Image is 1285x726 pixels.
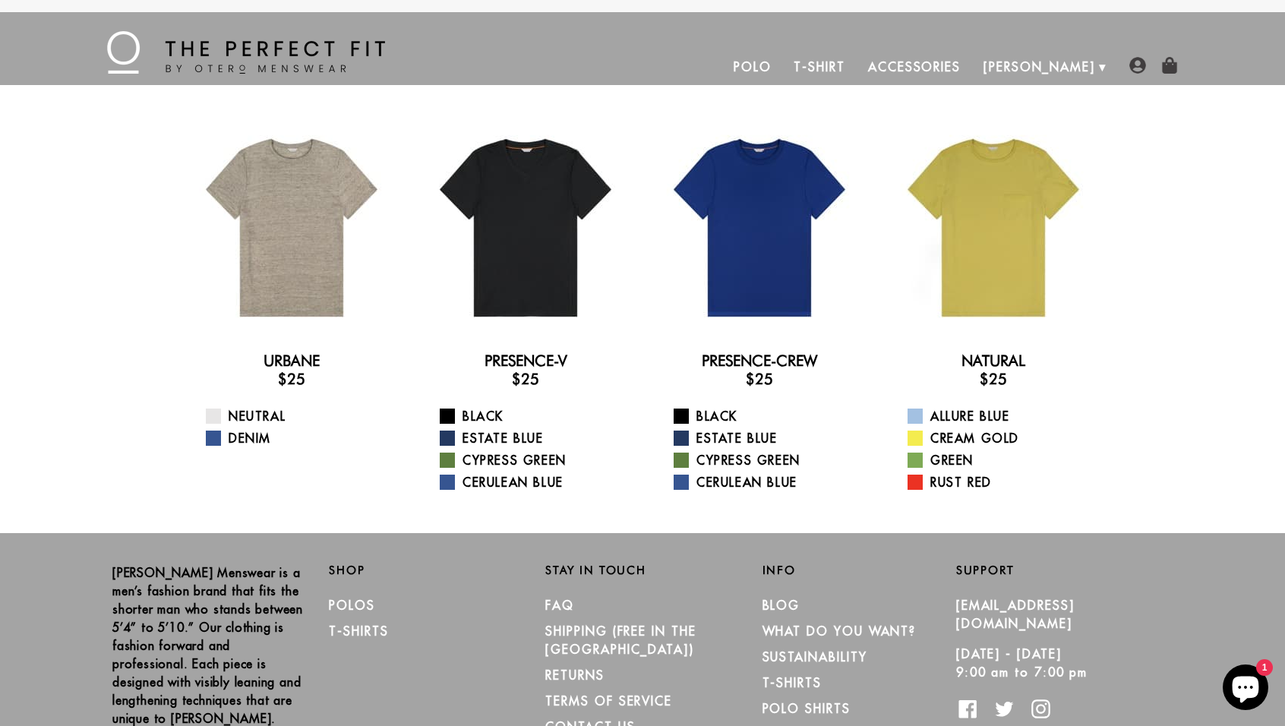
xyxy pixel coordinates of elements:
a: Green [908,451,1098,469]
a: Blog [762,598,800,613]
img: shopping-bag-icon.png [1161,57,1178,74]
inbox-online-store-chat: Shopify online store chat [1218,664,1273,714]
a: T-Shirts [762,675,822,690]
a: Rust Red [908,473,1098,491]
img: The Perfect Fit - by Otero Menswear - Logo [107,31,385,74]
a: Natural [961,352,1025,370]
a: Urbane [264,352,320,370]
a: Polo [722,49,783,85]
a: Sustainability [762,649,867,664]
a: Cypress Green [674,451,864,469]
a: Polos [329,598,375,613]
a: Allure Blue [908,407,1098,425]
h2: Shop [329,563,523,577]
a: Presence-Crew [702,352,817,370]
a: RETURNS [545,668,604,683]
a: T-Shirts [329,623,388,639]
a: Polo Shirts [762,701,851,716]
h3: $25 [187,370,396,388]
h2: Support [956,563,1173,577]
a: Neutral [206,407,396,425]
a: Estate Blue [674,429,864,447]
a: Estate Blue [440,429,630,447]
h3: $25 [889,370,1098,388]
p: [DATE] - [DATE] 9:00 am to 7:00 pm [956,645,1150,681]
a: Cypress Green [440,451,630,469]
a: Cerulean Blue [440,473,630,491]
a: Presence-V [485,352,567,370]
a: What Do You Want? [762,623,917,639]
a: Black [440,407,630,425]
a: Cream Gold [908,429,1098,447]
h2: Stay in Touch [545,563,739,577]
a: [PERSON_NAME] [972,49,1107,85]
img: user-account-icon.png [1129,57,1146,74]
a: T-Shirt [782,49,856,85]
h3: $25 [655,370,864,388]
h2: Info [762,563,956,577]
a: Denim [206,429,396,447]
a: Accessories [857,49,972,85]
a: [EMAIL_ADDRESS][DOMAIN_NAME] [956,598,1075,631]
a: Cerulean Blue [674,473,864,491]
a: Black [674,407,864,425]
a: SHIPPING (Free in the [GEOGRAPHIC_DATA]) [545,623,696,657]
a: FAQ [545,598,574,613]
a: TERMS OF SERVICE [545,693,672,709]
h3: $25 [421,370,630,388]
